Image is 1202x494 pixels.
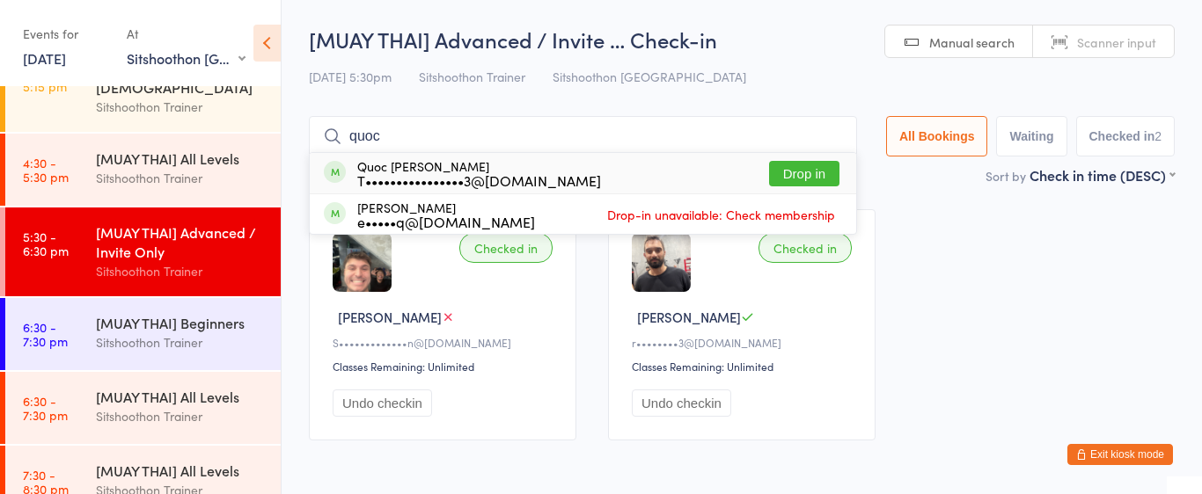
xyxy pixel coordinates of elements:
input: Search [309,116,857,156]
div: Quoc [PERSON_NAME] [357,159,601,187]
div: Sitshoothon Trainer [96,261,266,281]
button: Exit kiosk mode [1067,444,1173,465]
a: [DATE] [23,48,66,68]
span: [PERSON_NAME] [637,308,741,326]
button: All Bookings [886,116,988,156]
div: S•••••••••••••n@[DOMAIN_NAME] [333,335,558,350]
div: Sitshoothon Trainer [96,168,266,188]
div: Sitshoothon Trainer [96,332,266,352]
div: r••••••••3@[DOMAIN_NAME] [632,335,857,350]
time: 5:30 - 6:30 pm [23,229,69,258]
div: [MUAY THAI] All Levels [96,461,266,480]
span: Sitshoothon Trainer [419,68,525,85]
div: Sitshoothon Trainer [96,406,266,426]
div: T••••••••••••••••3@[DOMAIN_NAME] [357,173,601,187]
span: [PERSON_NAME] [338,308,442,326]
div: [MUAY THAI] Beginners [96,313,266,332]
time: 6:30 - 7:30 pm [23,394,68,422]
h2: [MUAY THAI] Advanced / Invite … Check-in [309,25,1175,54]
button: Checked in2 [1076,116,1176,156]
div: [PERSON_NAME] [357,200,535,229]
button: Drop in [769,161,839,186]
div: Events for [23,19,109,48]
div: [MUAY THAI] Advanced / Invite Only [96,222,266,261]
a: 4:30 -5:15 pm[MUAY THAI] Teens [DEMOGRAPHIC_DATA]Sitshoothon Trainer [5,43,281,132]
a: 5:30 -6:30 pm[MUAY THAI] Advanced / Invite OnlySitshoothon Trainer [5,207,281,296]
div: At [127,19,246,48]
button: Undo checkin [632,389,731,417]
button: Undo checkin [333,389,432,417]
img: image1713339029.png [632,233,691,292]
div: e•••••q@[DOMAIN_NAME] [357,214,535,229]
button: Waiting [996,116,1066,156]
div: Sitshoothon [GEOGRAPHIC_DATA] [127,48,246,68]
div: Checked in [459,233,553,263]
label: Sort by [986,167,1026,185]
span: Scanner input [1077,33,1156,51]
div: Classes Remaining: Unlimited [333,359,558,374]
div: [MUAY THAI] All Levels [96,387,266,406]
div: Classes Remaining: Unlimited [632,359,857,374]
span: Sitshoothon [GEOGRAPHIC_DATA] [553,68,746,85]
div: [MUAY THAI] All Levels [96,149,266,168]
span: [DATE] 5:30pm [309,68,392,85]
div: Checked in [759,233,852,263]
div: Check in time (DESC) [1030,165,1175,185]
time: 4:30 - 5:15 pm [23,65,67,93]
img: image1713396374.png [333,233,392,292]
div: Sitshoothon Trainer [96,97,266,117]
span: Drop-in unavailable: Check membership [603,201,839,228]
span: Manual search [929,33,1015,51]
a: 4:30 -5:30 pm[MUAY THAI] All LevelsSitshoothon Trainer [5,134,281,206]
time: 6:30 - 7:30 pm [23,320,68,348]
a: 6:30 -7:30 pm[MUAY THAI] BeginnersSitshoothon Trainer [5,298,281,370]
time: 4:30 - 5:30 pm [23,156,69,184]
a: 6:30 -7:30 pm[MUAY THAI] All LevelsSitshoothon Trainer [5,372,281,444]
div: 2 [1154,129,1162,143]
